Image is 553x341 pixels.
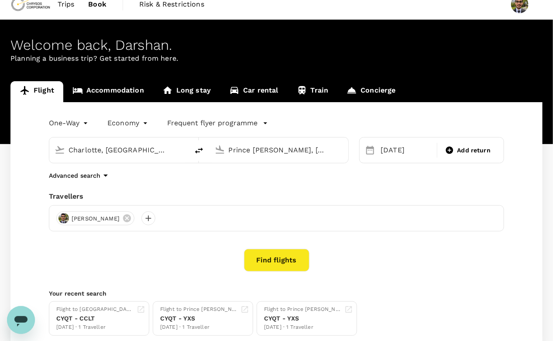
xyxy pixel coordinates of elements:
span: [PERSON_NAME] [66,214,125,223]
a: Long stay [153,81,220,102]
span: Add return [457,146,491,155]
p: Frequent flyer programme [167,118,258,128]
div: CYQT - YXS [264,314,341,323]
iframe: Button to launch messaging window [7,306,35,334]
a: Car rental [220,81,288,102]
div: [DATE] · 1 Traveller [160,323,237,332]
div: Flight to [GEOGRAPHIC_DATA] [56,305,133,314]
div: [DATE] [377,141,435,159]
div: [DATE] · 1 Traveller [264,323,341,332]
a: Concierge [337,81,405,102]
button: Frequent flyer programme [167,118,268,128]
a: Accommodation [63,81,153,102]
button: Open [182,149,184,151]
input: Depart from [69,143,170,157]
div: Welcome back , Darshan . [10,37,543,53]
a: Flight [10,81,63,102]
p: Your recent search [49,289,504,298]
img: avatar-673d91e4a1763.jpeg [58,213,69,224]
a: Train [288,81,338,102]
div: One-Way [49,116,90,130]
div: Economy [107,116,150,130]
p: Advanced search [49,171,100,180]
button: Find flights [244,249,309,272]
input: Going to [229,143,330,157]
p: Planning a business trip? Get started from here. [10,53,543,64]
div: [DATE] · 1 Traveller [56,323,133,332]
button: Open [342,149,344,151]
button: Advanced search [49,170,111,181]
div: Flight to Prince [PERSON_NAME] [160,305,237,314]
div: Travellers [49,191,504,202]
button: delete [189,140,210,161]
div: [PERSON_NAME] [56,211,134,225]
div: CYQT - YXS [160,314,237,323]
div: Flight to Prince [PERSON_NAME] [264,305,341,314]
div: CYQT - CCLT [56,314,133,323]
